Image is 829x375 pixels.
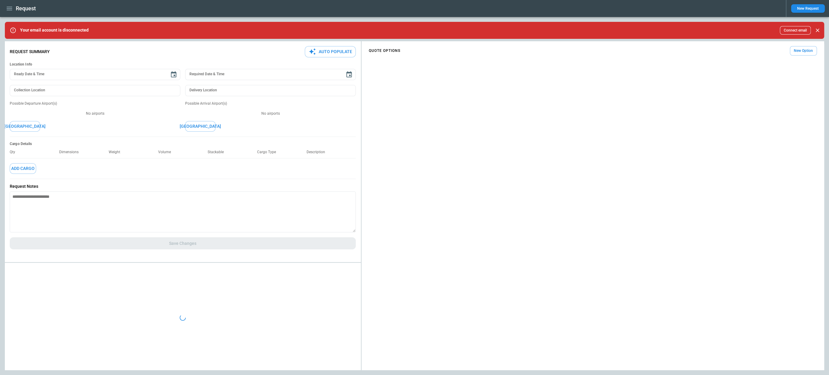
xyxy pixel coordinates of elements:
[208,150,229,154] p: Stackable
[790,46,817,56] button: New Option
[168,69,180,81] button: Choose date
[10,184,356,189] p: Request Notes
[10,62,356,67] h6: Location Info
[10,101,180,106] p: Possible Departure Airport(s)
[791,4,825,13] button: New Request
[10,163,36,174] button: Add Cargo
[185,111,356,116] p: No airports
[307,150,330,154] p: Description
[813,26,822,35] button: Close
[10,142,356,146] h6: Cargo Details
[813,24,822,37] div: dismiss
[10,150,20,154] p: Qty
[59,150,83,154] p: Dimensions
[257,150,281,154] p: Cargo Type
[158,150,176,154] p: Volume
[10,111,180,116] p: No airports
[109,150,125,154] p: Weight
[305,46,356,57] button: Auto Populate
[10,121,40,132] button: [GEOGRAPHIC_DATA]
[20,28,89,33] p: Your email account is disconnected
[780,26,811,35] button: Connect email
[185,121,216,132] button: [GEOGRAPHIC_DATA]
[343,69,355,81] button: Choose date
[16,5,36,12] h1: Request
[10,49,50,54] p: Request Summary
[185,101,356,106] p: Possible Arrival Airport(s)
[361,44,824,58] div: scrollable content
[369,49,400,52] h4: QUOTE OPTIONS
